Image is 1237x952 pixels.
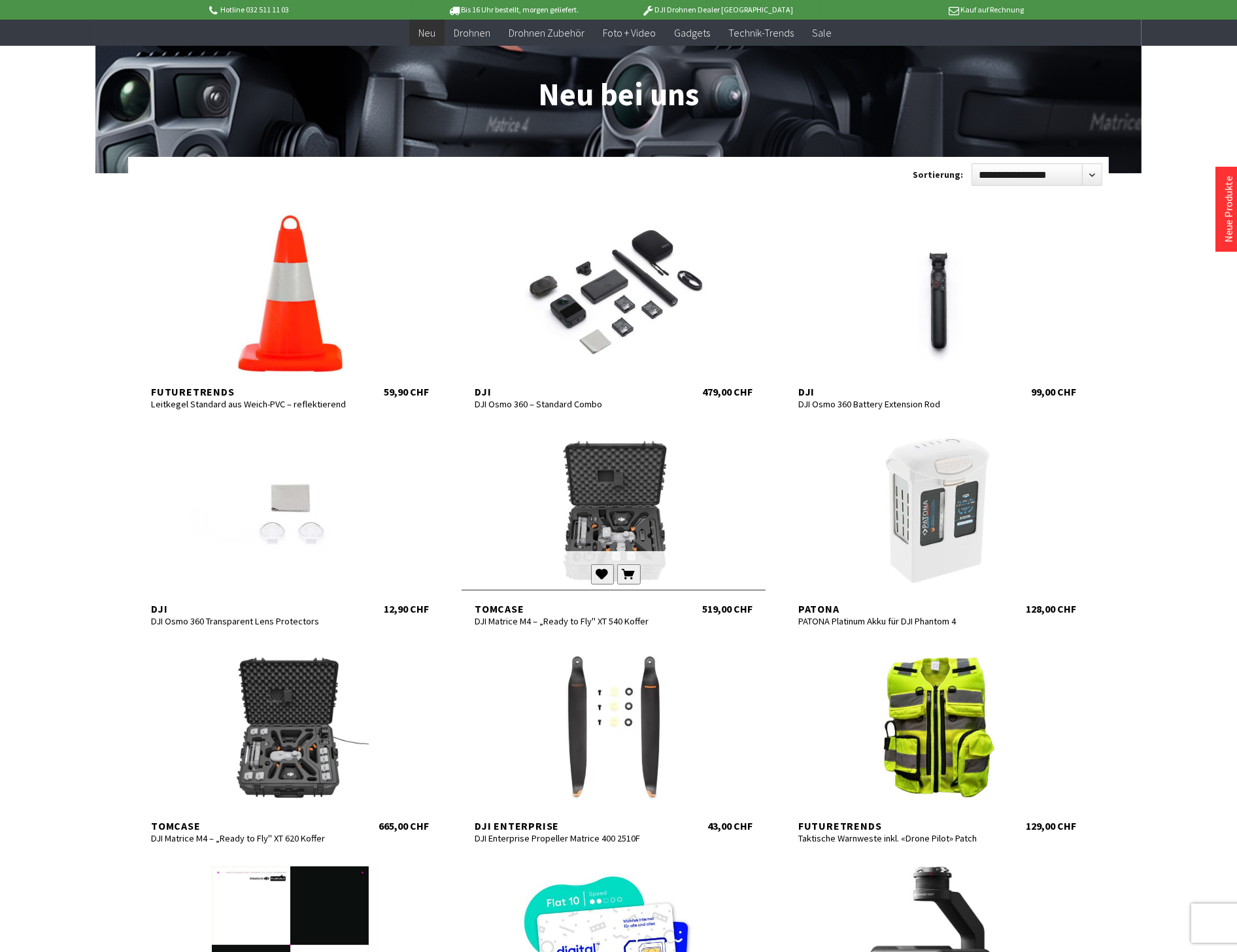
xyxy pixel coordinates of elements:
div: 43,00 CHF [707,819,753,832]
div: DJI Enterprise Propeller Matrice 400 2510F [475,832,669,844]
div: DJI Osmo 360 Battery Extension Rod [798,398,993,410]
div: DJI [151,602,346,615]
p: Kauf auf Rechnung [820,2,1024,18]
a: DJI DJI Osmo 360 – Standard Combo 479,00 CHF [462,215,766,398]
a: Patona PATONA Platinum Akku für DJI Phantom 4 128,00 CHF [785,432,1089,615]
div: DJI Enterprise [475,819,669,832]
a: DJI DJI Osmo 360 Transparent Lens Protectors 12,90 CHF [138,432,442,615]
span: Technik-Trends [728,26,794,39]
div: 665,00 CHF [379,819,429,832]
p: DJI Drohnen Dealer [GEOGRAPHIC_DATA] [615,2,819,18]
div: DJI Matrice M4 – „Ready to Fly" XT 620 Koffer [151,832,346,844]
div: DJI [798,385,993,398]
div: 519,00 CHF [702,602,753,615]
div: Futuretrends [151,385,346,398]
div: 129,00 CHF [1026,819,1076,832]
span: Gadgets [674,26,710,39]
span: Drohnen [454,26,490,39]
a: Gadgets [665,20,719,46]
div: DJI Matrice M4 – „Ready to Fly" XT 540 Koffer [475,615,669,627]
a: Neu [409,20,445,46]
div: TomCase [475,602,669,615]
p: Hotline 032 511 11 03 [207,2,411,18]
a: Drohnen Zubehör [500,20,594,46]
div: Taktische Warnweste inkl. «Drone Pilot» Patch [798,832,993,844]
div: Leitkegel Standard aus Weich-PVC – reflektierend [151,398,346,410]
a: Foto + Video [594,20,665,46]
a: Futuretrends Leitkegel Standard aus Weich-PVC – reflektierend 59,90 CHF [138,215,442,398]
a: Neue Produkte [1222,176,1235,243]
div: 12,90 CHF [384,602,429,615]
div: 59,90 CHF [384,385,429,398]
span: Drohnen Zubehör [509,26,585,39]
div: 479,00 CHF [702,385,753,398]
div: DJI Osmo 360 – Standard Combo [475,398,669,410]
span: Foto + Video [603,26,656,39]
a: Futuretrends Taktische Warnweste inkl. «Drone Pilot» Patch 129,00 CHF [785,649,1089,832]
div: Patona [798,602,993,615]
div: DJI [475,385,669,398]
a: Drohnen [445,20,500,46]
div: 128,00 CHF [1026,602,1076,615]
a: Technik-Trends [719,20,803,46]
p: Bis 16 Uhr bestellt, morgen geliefert. [411,2,615,18]
span: Sale [812,26,832,39]
div: DJI Osmo 360 Transparent Lens Protectors [151,615,346,627]
div: Futuretrends [798,819,993,832]
h1: Neu bei uns [128,1,1109,111]
label: Sortierung: [913,164,963,185]
a: DJI DJI Osmo 360 Battery Extension Rod 99,00 CHF [785,215,1089,398]
div: PATONA Platinum Akku für DJI Phantom 4 [798,615,993,627]
div: 99,00 CHF [1031,385,1076,398]
a: DJI Enterprise DJI Enterprise Propeller Matrice 400 2510F 43,00 CHF [462,649,766,832]
a: TomCase DJI Matrice M4 – „Ready to Fly" XT 620 Koffer 665,00 CHF [138,649,442,832]
div: TomCase [151,819,346,832]
a: TomCase DJI Matrice M4 – „Ready to Fly" XT 540 Koffer 519,00 CHF [462,432,766,615]
a: Sale [803,20,841,46]
span: Neu [418,26,435,39]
